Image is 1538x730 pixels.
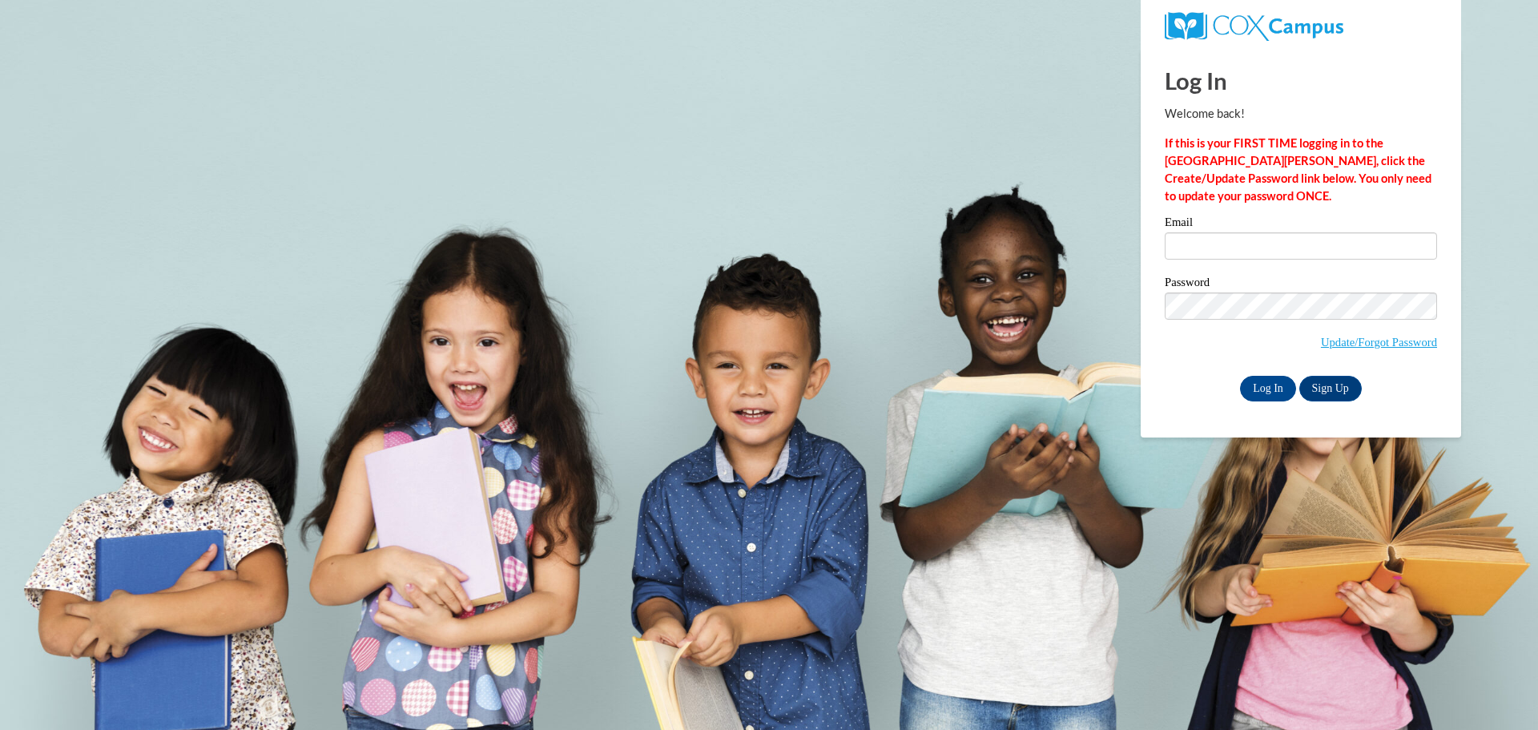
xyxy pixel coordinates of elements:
label: Email [1165,216,1437,232]
a: Sign Up [1299,376,1362,401]
img: COX Campus [1165,12,1343,41]
p: Welcome back! [1165,105,1437,123]
label: Password [1165,276,1437,292]
input: Log In [1240,376,1296,401]
strong: If this is your FIRST TIME logging in to the [GEOGRAPHIC_DATA][PERSON_NAME], click the Create/Upd... [1165,136,1431,203]
a: COX Campus [1165,18,1343,32]
a: Update/Forgot Password [1321,336,1437,349]
h1: Log In [1165,64,1437,97]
